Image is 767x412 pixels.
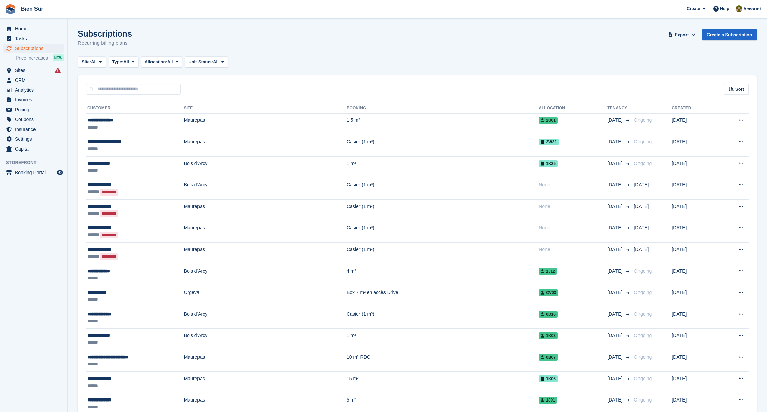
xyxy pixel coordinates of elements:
[347,135,539,157] td: Casier (1 m³)
[347,200,539,221] td: Casier (1 m³)
[634,161,652,166] span: Ongoing
[634,311,652,317] span: Ongoing
[16,55,48,61] span: Price increases
[347,243,539,264] td: Casier (1 m³)
[145,59,167,65] span: Allocation:
[634,182,649,187] span: [DATE]
[6,159,67,166] span: Storefront
[634,268,652,274] span: Ongoing
[672,135,716,157] td: [DATE]
[634,139,652,144] span: Ongoing
[634,333,652,338] span: Ongoing
[15,75,55,85] span: CRM
[3,95,64,105] a: menu
[675,31,689,38] span: Export
[667,29,697,40] button: Export
[607,375,624,382] span: [DATE]
[672,178,716,200] td: [DATE]
[539,181,607,188] div: None
[123,59,129,65] span: All
[5,4,16,14] img: stora-icon-8386f47178a22dfd0bd8f6a31ec36ba5ce8667c1dd55bd0f319d3a0aa187defe.svg
[78,39,132,47] p: Recurring billing plans
[184,243,347,264] td: Maurepas
[672,200,716,221] td: [DATE]
[607,103,631,114] th: Tenancy
[720,5,729,12] span: Help
[539,397,557,404] span: 1J91
[15,24,55,33] span: Home
[184,371,347,393] td: Maurepas
[184,350,347,372] td: Maurepas
[184,328,347,350] td: Bois d'Arcy
[184,156,347,178] td: Bois d'Arcy
[539,289,558,296] span: CV03
[184,113,347,135] td: Maurepas
[634,204,649,209] span: [DATE]
[607,246,624,253] span: [DATE]
[15,34,55,43] span: Tasks
[347,221,539,243] td: Casier (1 m³)
[141,56,182,68] button: Allocation: All
[672,285,716,307] td: [DATE]
[607,396,624,404] span: [DATE]
[672,328,716,350] td: [DATE]
[539,117,558,124] span: 2U01
[347,371,539,393] td: 15 m²
[18,3,46,15] a: Bien Sûr
[15,44,55,53] span: Subscriptions
[3,44,64,53] a: menu
[3,75,64,85] a: menu
[347,103,539,114] th: Booking
[15,105,55,114] span: Pricing
[634,117,652,123] span: Ongoing
[3,85,64,95] a: menu
[539,332,558,339] span: 1K03
[539,139,558,145] span: 2W22
[3,24,64,33] a: menu
[736,5,742,12] img: Matthieu Burnand
[184,135,347,157] td: Maurepas
[539,103,607,114] th: Allocation
[347,307,539,329] td: Casier (1 m³)
[184,178,347,200] td: Bois d'Arcy
[15,134,55,144] span: Settings
[743,6,761,13] span: Account
[184,285,347,307] td: Orgeval
[702,29,757,40] a: Create a Subscription
[15,115,55,124] span: Coupons
[3,124,64,134] a: menu
[184,103,347,114] th: Site
[167,59,173,65] span: All
[607,311,624,318] span: [DATE]
[672,350,716,372] td: [DATE]
[607,117,624,124] span: [DATE]
[78,56,106,68] button: Site: All
[16,54,64,62] a: Price increases NEW
[607,353,624,361] span: [DATE]
[539,375,558,382] span: 1K06
[347,328,539,350] td: 1 m²
[184,200,347,221] td: Maurepas
[539,311,558,318] span: 0D16
[607,332,624,339] span: [DATE]
[347,285,539,307] td: Box 7 m² en accès Drive
[672,371,716,393] td: [DATE]
[539,203,607,210] div: None
[539,224,607,231] div: None
[735,86,744,93] span: Sort
[3,115,64,124] a: menu
[672,221,716,243] td: [DATE]
[539,160,558,167] span: 1K25
[672,243,716,264] td: [DATE]
[634,247,649,252] span: [DATE]
[607,289,624,296] span: [DATE]
[539,268,557,275] span: 1J12
[347,264,539,285] td: 4 m²
[78,29,132,38] h1: Subscriptions
[634,397,652,403] span: Ongoing
[3,134,64,144] a: menu
[15,85,55,95] span: Analytics
[607,203,624,210] span: [DATE]
[634,290,652,295] span: Ongoing
[607,160,624,167] span: [DATE]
